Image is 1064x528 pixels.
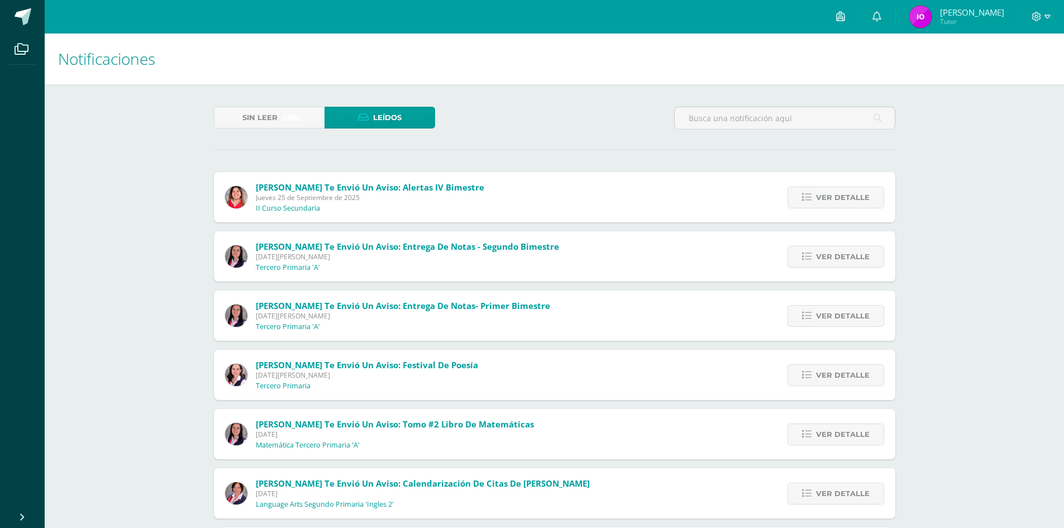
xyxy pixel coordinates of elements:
p: Tercero Primaria 'A' [256,322,320,331]
span: Ver detalle [816,483,870,504]
img: 64123f113d111c43d0cd437ee3dd5265.png [225,364,247,386]
span: [PERSON_NAME] te envió un aviso: Festival de Poesía [256,359,478,370]
span: Ver detalle [816,187,870,208]
span: (188) [282,107,300,128]
input: Busca una notificación aquí [675,107,895,129]
span: [PERSON_NAME] te envió un aviso: Alertas IV bimestre [256,182,484,193]
span: Ver detalle [816,424,870,445]
span: [DATE] [256,489,590,498]
img: 6f5e9ac183cf8786d894da9de0059962.png [225,482,247,505]
span: [DATE][PERSON_NAME] [256,370,478,380]
span: [DATE][PERSON_NAME] [256,252,559,261]
span: Leídos [373,107,402,128]
span: [PERSON_NAME] te envió un aviso: Entrega de notas - segundo bimestre [256,241,559,252]
img: 854f0383c963de8fa5a349972f670677.png [909,6,932,28]
p: Language Arts Segundo Primaria 'Ingles 2' [256,500,394,509]
span: Tutor [940,17,1004,26]
span: [PERSON_NAME] te envió un aviso: Tomo #2 Libro de matemáticas [256,418,534,430]
span: Sin leer [242,107,278,128]
a: Sin leer(188) [214,107,325,129]
p: Tercero Primaria 'A' [256,263,320,272]
span: [DATE][PERSON_NAME] [256,311,550,321]
img: d7d93d41818b2a4738bb19da7f92db8c.png [225,186,247,208]
span: [DATE] [256,430,534,439]
span: Notificaciones [58,48,155,69]
img: ad8ad6297175918541d8ee8a434036db.png [225,423,247,445]
img: ad8ad6297175918541d8ee8a434036db.png [225,245,247,268]
span: [PERSON_NAME] [940,7,1004,18]
span: Jueves 25 de Septiembre de 2025 [256,193,484,202]
span: Ver detalle [816,246,870,267]
span: Ver detalle [816,306,870,326]
a: Leídos [325,107,435,129]
img: ad8ad6297175918541d8ee8a434036db.png [225,305,247,327]
span: [PERSON_NAME] te envió un aviso: Entrega de Notas- Primer Bimestre [256,300,550,311]
p: Matemática Tercero Primaria 'A' [256,441,360,450]
span: Ver detalle [816,365,870,386]
p: Tercero Primaria [256,382,311,391]
span: [PERSON_NAME] te envió un aviso: Calendarización de citas de [PERSON_NAME] [256,478,590,489]
p: II Curso Secundaria [256,204,320,213]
